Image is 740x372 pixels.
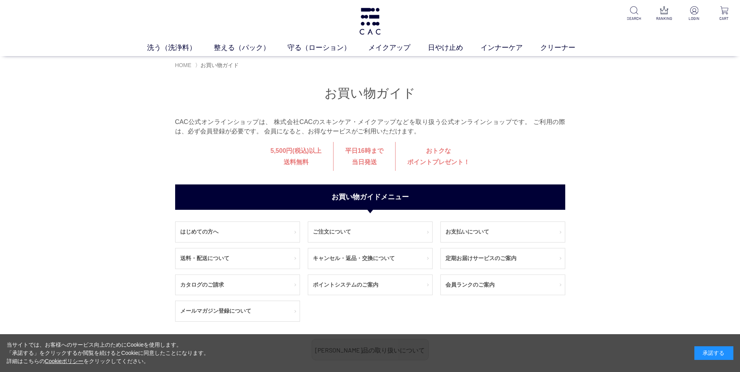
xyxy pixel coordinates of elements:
div: 5,500円(税込)以上 送料無料 [259,142,333,171]
a: 守る（ローション） [287,43,368,53]
a: 整える（パック） [214,43,287,53]
a: ポイントシステムのご案内 [308,275,432,295]
a: はじめての方へ [176,222,300,242]
h1: お買い物ガイド [175,85,565,102]
a: 定期お届けサービスのご案内 [441,248,565,269]
a: CART [715,6,734,21]
p: SEARCH [625,16,644,21]
a: HOME [175,62,192,68]
a: 送料・配送について [176,248,300,269]
a: Cookieポリシー [45,358,84,364]
div: おトクな ポイントプレゼント！ [395,142,481,171]
a: メールマガジン登録について [176,301,300,321]
a: 洗う（洗浄料） [147,43,214,53]
img: logo [358,8,382,35]
a: 会員ランクのご案内 [441,275,565,295]
a: お支払いについて [441,222,565,242]
p: RANKING [655,16,674,21]
span: お買い物ガイド [201,62,239,68]
div: 平日16時まで 当日発送 [333,142,395,171]
a: メイクアップ [368,43,428,53]
a: カタログのご請求 [176,275,300,295]
a: キャンセル・返品・交換について [308,248,432,269]
a: インナーケア [481,43,540,53]
a: ご注文について [308,222,432,242]
a: SEARCH [625,6,644,21]
h2: お買い物ガイドメニュー [175,184,565,210]
div: 承諾する [694,346,733,360]
p: CAC公式オンラインショップは、 株式会社CACのスキンケア・メイクアップなどを取り扱う公式オンラインショップです。 ご利用の際は、必ず会員登録が必要です。 会員になると、お得なサービスがご利用... [175,117,565,136]
a: RANKING [655,6,674,21]
a: LOGIN [685,6,704,21]
p: LOGIN [685,16,704,21]
div: 当サイトでは、お客様へのサービス向上のためにCookieを使用します。 「承諾する」をクリックするか閲覧を続けるとCookieに同意したことになります。 詳細はこちらの をクリックしてください。 [7,341,209,365]
li: 〉 [195,62,241,69]
a: 日やけ止め [428,43,481,53]
p: CART [715,16,734,21]
a: クリーナー [540,43,593,53]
